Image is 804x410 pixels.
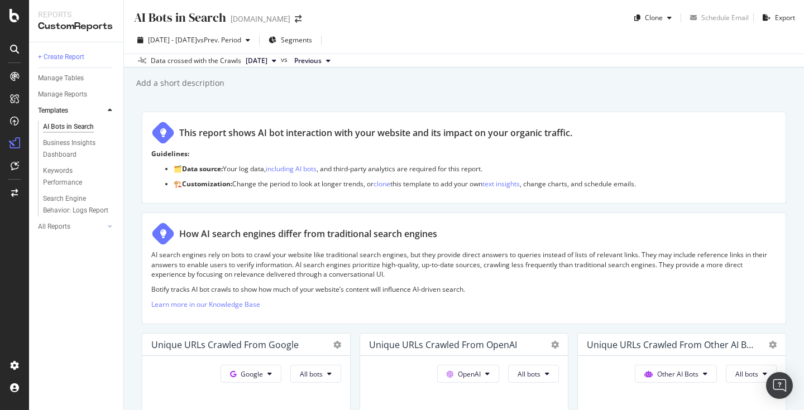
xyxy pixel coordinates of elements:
[290,365,341,383] button: All bots
[174,164,777,173] p: 🗂️ Your log data, , and third-party analytics are required for this report.
[174,179,777,189] p: 🏗️ Change the period to look at longer trends, or this template to add your own , change charts, ...
[43,137,116,161] a: Business Insights Dashboard
[281,35,312,45] span: Segments
[38,9,114,20] div: Reports
[43,193,109,216] div: Search Engine Behavior: Logs Report
[38,221,70,233] div: All Reports
[148,35,197,45] span: [DATE] - [DATE]
[179,228,437,240] div: How AI search engines differ from traditional search engines
[300,369,323,379] span: All bots
[43,137,107,161] div: Business Insights Dashboard
[43,165,116,189] a: Keywords Performance
[231,13,290,25] div: [DOMAIN_NAME]
[281,55,290,65] span: vs
[182,164,223,173] strong: Data source:
[294,56,322,66] span: Previous
[151,56,241,66] div: Data crossed with the Crawls
[43,121,94,133] div: AI Bots in Search
[266,164,317,173] a: including AI bots
[246,56,267,66] span: 2025 Sep. 2nd
[701,13,749,22] div: Schedule Email
[38,89,87,100] div: Manage Reports
[38,73,116,84] a: Manage Tables
[151,149,189,158] strong: Guidelines:
[179,127,572,139] div: This report shows AI bot interaction with your website and its impact on your organic traffic.
[241,54,281,67] button: [DATE]
[630,9,676,27] button: Clone
[645,13,663,22] div: Clone
[775,13,795,22] div: Export
[241,369,263,379] span: Google
[38,73,84,84] div: Manage Tables
[686,9,749,27] button: Schedule Email
[151,300,260,309] a: Learn more in our Knowledge Base
[38,105,68,117] div: Templates
[264,31,317,49] button: Segments
[38,20,114,33] div: CustomReports
[151,284,777,294] p: Botify tracks AI bot crawls to show how much of your website’s content will influence AI-driven s...
[197,35,241,45] span: vs Prev. Period
[635,365,717,383] button: Other AI Bots
[142,112,786,204] div: This report shows AI bot interaction with your website and its impact on your organic traffic.Gui...
[151,250,777,278] p: AI search engines rely on bots to crawl your website like traditional search engines, but they pr...
[437,365,499,383] button: OpenAI
[766,372,793,399] div: Open Intercom Messenger
[518,369,540,379] span: All bots
[38,89,116,100] a: Manage Reports
[38,221,104,233] a: All Reports
[295,15,301,23] div: arrow-right-arrow-left
[374,179,390,189] a: clone
[133,31,255,49] button: [DATE] - [DATE]vsPrev. Period
[482,179,520,189] a: text insights
[369,339,517,350] div: Unique URLs Crawled from OpenAI
[133,9,226,26] div: AI Bots in Search
[290,54,335,67] button: Previous
[221,365,281,383] button: Google
[657,369,698,379] span: Other AI Bots
[43,193,116,216] a: Search Engine Behavior: Logs Report
[135,78,224,89] div: Add a short description
[43,165,106,189] div: Keywords Performance
[726,365,777,383] button: All bots
[182,179,232,189] strong: Customization:
[758,9,795,27] button: Export
[142,213,786,324] div: How AI search engines differ from traditional search enginesAI search engines rely on bots to cra...
[587,339,758,350] div: Unique URLs Crawled from Other AI Bots
[151,339,299,350] div: Unique URLs Crawled from Google
[38,51,84,63] div: + Create Report
[735,369,758,379] span: All bots
[43,121,116,133] a: AI Bots in Search
[38,105,104,117] a: Templates
[38,51,116,63] a: + Create Report
[458,369,481,379] span: OpenAI
[508,365,559,383] button: All bots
